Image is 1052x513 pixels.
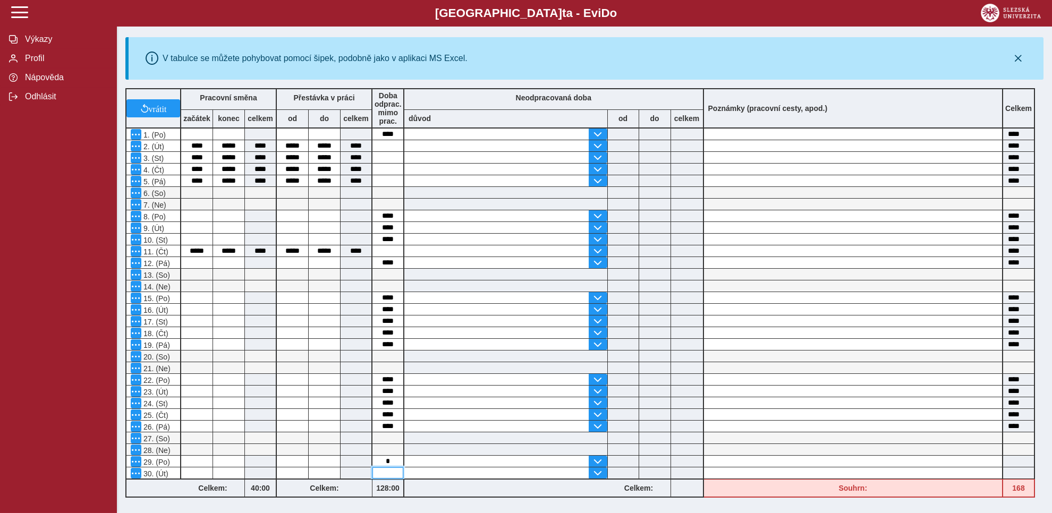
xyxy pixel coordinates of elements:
b: Poznámky (pracovní cesty, apod.) [704,104,832,113]
button: Menu [131,316,141,327]
button: Menu [131,386,141,397]
b: celkem [671,114,703,123]
button: Menu [131,199,141,210]
b: od [277,114,308,123]
span: 1. (Po) [141,131,166,139]
span: 29. (Po) [141,458,170,466]
span: 30. (Út) [141,469,168,478]
button: Menu [131,398,141,408]
button: Menu [131,246,141,256]
b: Souhrn: [838,484,867,492]
b: 128:00 [372,484,403,492]
span: 9. (Út) [141,224,164,233]
span: vrátit [149,104,167,113]
span: Odhlásit [22,92,108,101]
div: Fond pracovní doby (176 h) a součet hodin (168 h) se neshodují! [1003,479,1035,498]
span: t [562,6,566,20]
button: Menu [131,339,141,350]
button: Menu [131,304,141,315]
span: 22. (Po) [141,376,170,384]
span: 3. (St) [141,154,164,163]
span: 27. (So) [141,434,170,443]
b: začátek [181,114,213,123]
span: 20. (So) [141,353,170,361]
button: vrátit [126,99,180,117]
span: 4. (Čt) [141,166,164,174]
span: 6. (So) [141,189,166,198]
b: od [608,114,639,123]
button: Menu [131,444,141,455]
button: Menu [131,456,141,467]
button: Menu [131,433,141,443]
span: 11. (Čt) [141,247,168,256]
button: Menu [131,258,141,268]
span: D [601,6,609,20]
span: 2. (Út) [141,142,164,151]
div: Fond pracovní doby (176 h) a součet hodin (168 h) se neshodují! [704,479,1004,498]
span: 8. (Po) [141,212,166,221]
button: Menu [131,176,141,186]
b: do [309,114,340,123]
button: Menu [131,269,141,280]
button: Menu [131,164,141,175]
b: důvod [409,114,431,123]
b: celkem [245,114,276,123]
span: 26. (Pá) [141,423,170,431]
span: 14. (Ne) [141,283,171,291]
button: Menu [131,152,141,163]
b: Pracovní směna [200,93,257,102]
button: Menu [131,211,141,221]
b: celkem [341,114,371,123]
b: Celkem: [181,484,244,492]
b: konec [213,114,244,123]
span: 21. (Ne) [141,364,171,373]
b: Celkem: [277,484,372,492]
span: 28. (Ne) [141,446,171,455]
b: Doba odprac. mimo prac. [375,91,402,125]
b: Celkem: [607,484,671,492]
button: Menu [131,421,141,432]
b: 40:00 [245,484,276,492]
span: o [610,6,617,20]
span: 5. (Pá) [141,177,166,186]
span: 24. (St) [141,399,168,408]
b: Neodpracovaná doba [516,93,591,102]
span: Profil [22,54,108,63]
span: 10. (St) [141,236,168,244]
button: Menu [131,374,141,385]
span: 23. (Út) [141,388,168,396]
button: Menu [131,129,141,140]
b: 168 [1003,484,1034,492]
button: Menu [131,409,141,420]
span: Výkazy [22,35,108,44]
span: 12. (Pá) [141,259,170,268]
button: Menu [131,293,141,303]
span: Nápověda [22,73,108,82]
button: Menu [131,141,141,151]
button: Menu [131,223,141,233]
b: do [639,114,671,123]
span: 13. (So) [141,271,170,279]
b: [GEOGRAPHIC_DATA] a - Evi [32,6,1020,20]
b: Celkem [1005,104,1032,113]
span: 17. (St) [141,318,168,326]
span: 19. (Pá) [141,341,170,349]
img: logo_web_su.png [981,4,1041,22]
button: Menu [131,328,141,338]
span: 7. (Ne) [141,201,166,209]
button: Menu [131,468,141,478]
span: 18. (Čt) [141,329,168,338]
button: Menu [131,187,141,198]
b: Přestávka v práci [293,93,354,102]
button: Menu [131,234,141,245]
button: Menu [131,351,141,362]
span: 25. (Čt) [141,411,168,420]
button: Menu [131,363,141,373]
div: V tabulce se můžete pohybovat pomocí šipek, podobně jako v aplikaci MS Excel. [163,54,468,63]
button: Menu [131,281,141,292]
span: 16. (Út) [141,306,168,314]
span: 15. (Po) [141,294,170,303]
